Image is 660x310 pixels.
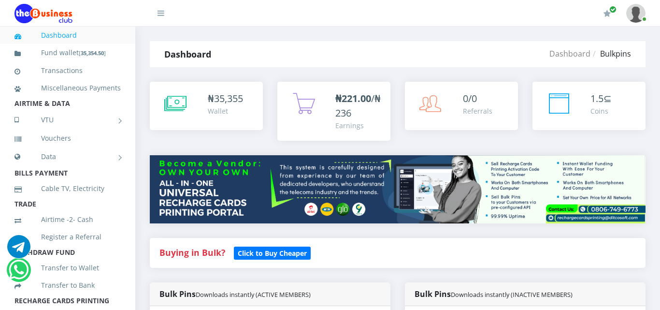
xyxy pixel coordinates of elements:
img: User [626,4,646,23]
div: Referrals [463,106,492,116]
strong: Dashboard [164,48,211,60]
small: Downloads instantly (INACTIVE MEMBERS) [451,290,573,299]
a: ₦221.00/₦236 Earnings [277,82,390,141]
li: Bulkpins [590,48,631,59]
small: Downloads instantly (ACTIVE MEMBERS) [196,290,311,299]
a: Click to Buy Cheaper [234,247,311,258]
a: Fund wallet[35,354.50] [14,42,121,64]
span: Renew/Upgrade Subscription [609,6,617,13]
div: Earnings [335,120,381,131]
a: 0/0 Referrals [405,82,518,130]
div: ⊆ [590,91,612,106]
b: ₦221.00 [335,92,371,105]
a: Transactions [14,59,121,82]
a: Chat for support [7,242,30,258]
div: Coins [590,106,612,116]
a: Cable TV, Electricity [14,177,121,200]
a: Airtime -2- Cash [14,208,121,231]
a: VTU [14,108,121,132]
strong: Bulk Pins [415,289,573,299]
a: Chat for support [9,266,29,281]
a: Data [14,145,121,169]
a: ₦35,355 Wallet [150,82,263,130]
b: 35,354.50 [81,49,104,57]
div: Wallet [208,106,243,116]
span: 1.5 [590,92,603,105]
a: Register a Referral [14,226,121,248]
div: ₦ [208,91,243,106]
a: Transfer to Wallet [14,257,121,279]
a: Vouchers [14,127,121,149]
img: Logo [14,4,72,23]
a: Transfer to Bank [14,274,121,296]
i: Renew/Upgrade Subscription [603,10,611,17]
b: Click to Buy Cheaper [238,249,307,258]
span: 35,355 [214,92,243,105]
img: multitenant_rcp.png [150,155,646,223]
span: /₦236 [335,92,381,119]
strong: Bulk Pins [159,289,311,299]
a: Dashboard [549,48,590,59]
a: Miscellaneous Payments [14,77,121,99]
span: 0/0 [463,92,477,105]
strong: Buying in Bulk? [159,247,225,258]
small: [ ] [79,49,106,57]
a: Dashboard [14,24,121,46]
